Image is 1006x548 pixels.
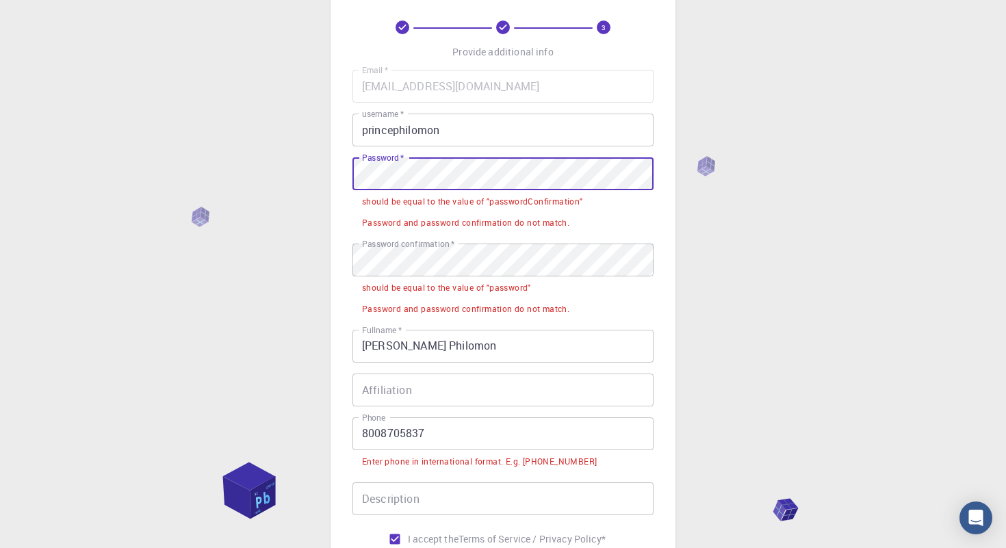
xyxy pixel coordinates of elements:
[408,532,459,546] span: I accept the
[362,64,388,76] label: Email
[362,152,404,164] label: Password
[362,455,597,469] div: Enter phone in international format. E.g. [PHONE_NUMBER]
[452,45,553,59] p: Provide additional info
[362,281,531,295] div: should be equal to the value of "password"
[362,324,402,336] label: Fullname
[459,532,606,546] p: Terms of Service / Privacy Policy *
[602,23,606,32] text: 3
[362,108,404,120] label: username
[362,238,454,250] label: Password confirmation
[362,302,569,316] div: Password and password confirmation do not match.
[959,501,992,534] div: Open Intercom Messenger
[362,195,583,209] div: should be equal to the value of "passwordConfirmation"
[362,412,385,423] label: Phone
[459,532,606,546] a: Terms of Service / Privacy Policy*
[362,216,569,230] div: Password and password confirmation do not match.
